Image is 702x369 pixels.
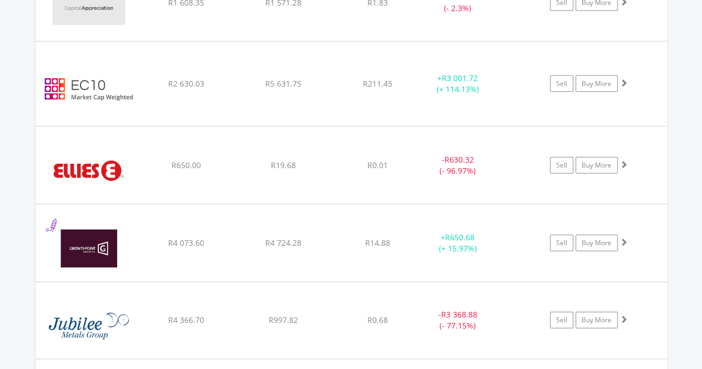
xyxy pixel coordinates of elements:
[269,315,298,325] span: R997.82
[265,237,301,248] span: R4 724.28
[575,312,618,328] a: Buy More
[445,232,474,242] span: R650.68
[41,296,137,356] img: EQU.ZA.JBL.png
[550,235,573,251] a: Sell
[550,75,573,92] a: Sell
[265,78,301,89] span: R5 631.75
[442,73,478,83] span: R3 001.72
[171,160,201,170] span: R650.00
[445,154,474,165] span: R630.32
[365,237,390,248] span: R14.88
[367,315,388,325] span: R0.68
[575,75,618,92] a: Buy More
[550,312,573,328] a: Sell
[441,309,477,320] span: R3 368.88
[41,141,137,201] img: EQU.ZA.ELI.png
[168,315,204,325] span: R4 366.70
[416,154,500,176] div: - (- 96.97%)
[168,237,204,248] span: R4 073.60
[575,157,618,174] a: Buy More
[363,78,392,89] span: R211.45
[271,160,296,170] span: R19.68
[550,157,573,174] a: Sell
[416,309,500,331] div: - (- 77.15%)
[168,78,204,89] span: R2 630.03
[416,73,500,95] div: + (+ 114.13%)
[575,235,618,251] a: Buy More
[41,56,137,123] img: EC10.EC.EC10.png
[367,160,388,170] span: R0.01
[41,219,137,279] img: EQU.ZA.GRT.png
[416,232,500,254] div: + (+ 15.97%)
